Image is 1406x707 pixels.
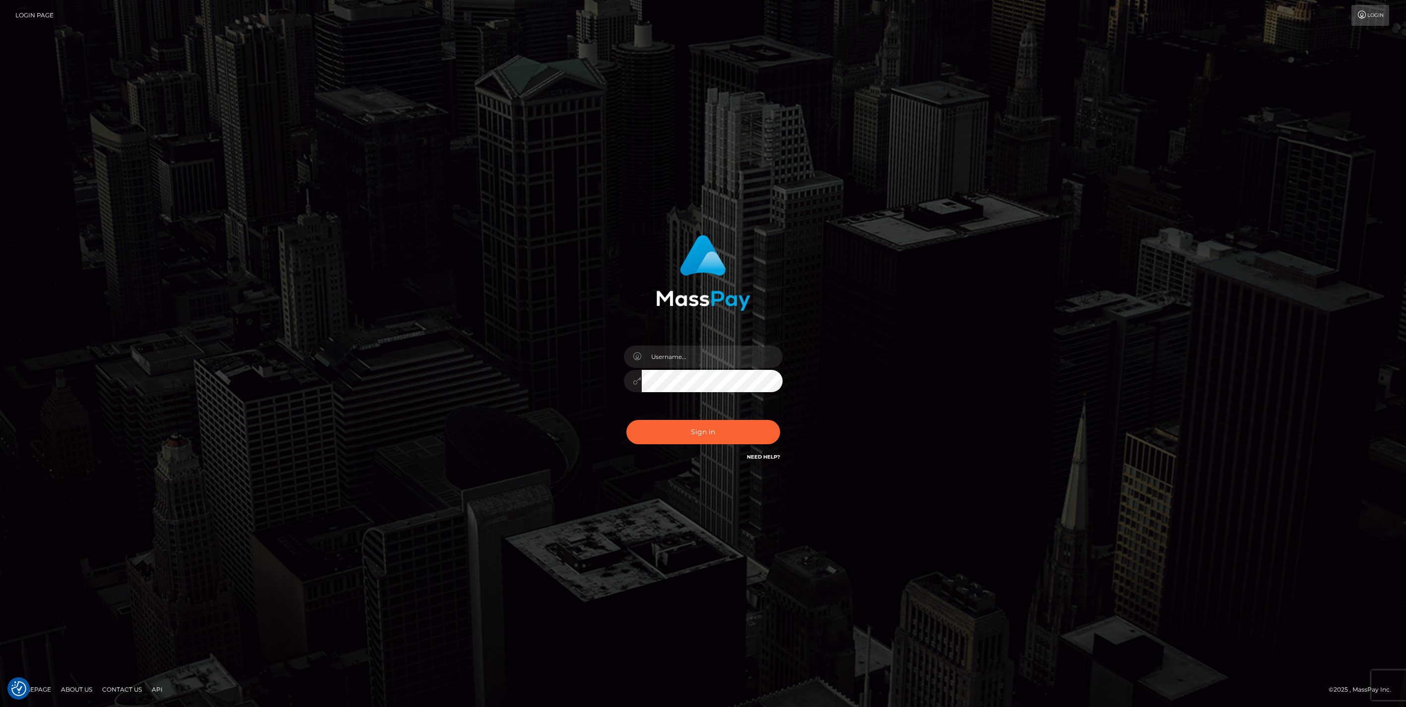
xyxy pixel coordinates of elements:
div: © 2025 , MassPay Inc. [1329,684,1399,695]
button: Sign in [626,420,780,444]
a: Login [1351,5,1389,26]
a: API [148,682,167,697]
input: Username... [642,346,783,368]
a: About Us [57,682,96,697]
a: Homepage [11,682,55,697]
img: Revisit consent button [11,681,26,696]
a: Need Help? [747,454,780,460]
img: MassPay Login [656,235,750,311]
button: Consent Preferences [11,681,26,696]
a: Contact Us [98,682,146,697]
a: Login Page [15,5,54,26]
